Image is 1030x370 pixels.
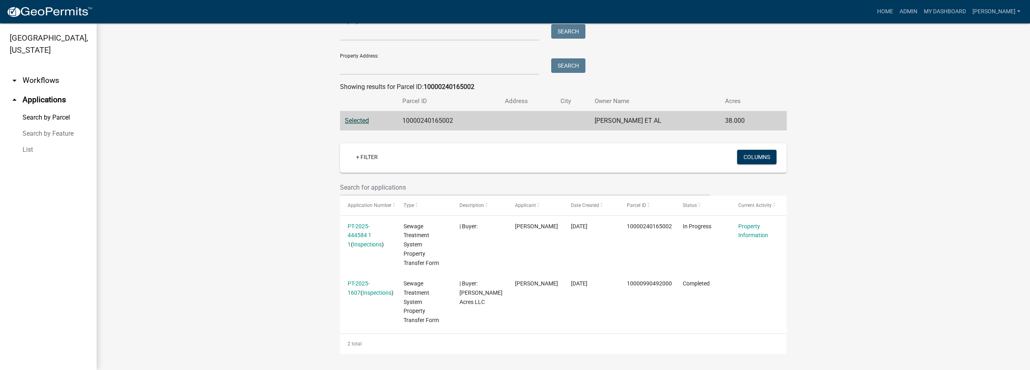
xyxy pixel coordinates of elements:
[404,203,414,208] span: Type
[459,280,503,305] span: | Buyer: Streed's Acres LLC
[571,203,599,208] span: Date Created
[396,196,452,215] datatable-header-cell: Type
[590,92,720,111] th: Owner Name
[921,4,969,19] a: My Dashboard
[500,92,556,111] th: Address
[348,280,370,296] a: PT-2025-1607
[738,203,772,208] span: Current Activity
[515,223,558,229] span: Susan E. Johnson-Drenth
[896,4,921,19] a: Admin
[720,92,770,111] th: Acres
[340,82,787,92] div: Showing results for Parcel ID:
[551,58,585,73] button: Search
[515,280,558,287] span: Susan E. Johnson-Drenth
[348,279,388,298] div: ( )
[683,280,710,287] span: Completed
[515,203,536,208] span: Applicant
[363,289,391,296] a: Inspections
[874,4,896,19] a: Home
[720,111,770,131] td: 38.000
[969,4,1024,19] a: [PERSON_NAME]
[738,223,768,239] a: Property Information
[551,24,585,39] button: Search
[10,76,19,85] i: arrow_drop_down
[731,196,787,215] datatable-header-cell: Current Activity
[571,280,587,287] span: 02/12/2025
[627,203,646,208] span: Parcel ID
[340,196,396,215] datatable-header-cell: Application Number
[683,223,711,229] span: In Progress
[348,223,371,248] a: PT-2025-444584 1 1
[353,241,382,248] a: Inspections
[404,223,439,266] span: Sewage Treatment System Property Transfer Form
[348,222,388,249] div: ( )
[10,95,19,105] i: arrow_drop_up
[350,150,384,164] a: + Filter
[675,196,731,215] datatable-header-cell: Status
[737,150,777,164] button: Columns
[452,196,508,215] datatable-header-cell: Description
[404,280,439,323] span: Sewage Treatment System Property Transfer Form
[627,223,672,229] span: 10000240165002
[340,334,787,354] div: 2 total
[507,196,563,215] datatable-header-cell: Applicant
[340,179,710,196] input: Search for applications
[556,92,590,111] th: City
[571,223,587,229] span: 07/02/2025
[345,117,369,124] a: Selected
[398,111,500,131] td: 10000240165002
[398,92,500,111] th: Parcel ID
[619,196,675,215] datatable-header-cell: Parcel ID
[348,203,391,208] span: Application Number
[683,203,697,208] span: Status
[590,111,720,131] td: [PERSON_NAME] ET AL
[424,83,474,91] strong: 10000240165002
[563,196,619,215] datatable-header-cell: Date Created
[459,223,478,229] span: | Buyer:
[627,280,672,287] span: 10000990492000
[459,203,484,208] span: Description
